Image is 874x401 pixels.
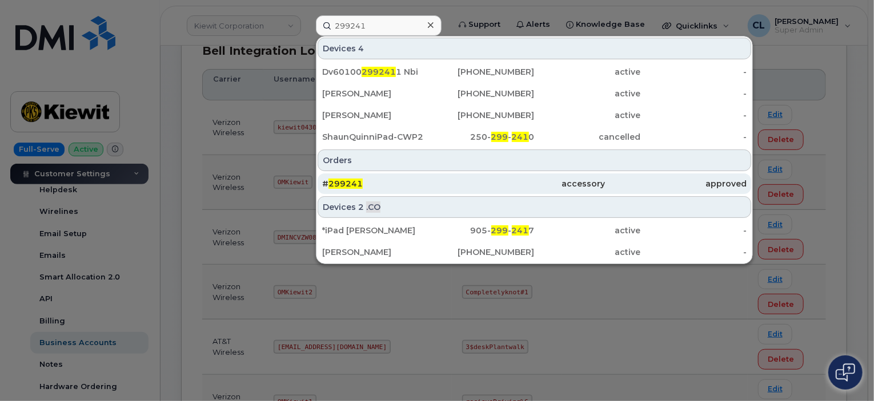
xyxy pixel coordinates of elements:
div: Orders [318,149,751,171]
div: [PHONE_NUMBER] [428,110,535,121]
span: 299241 [328,179,363,189]
span: 299241 [362,67,396,77]
span: 241 [512,225,529,236]
div: - [640,246,747,258]
div: [PHONE_NUMBER] [428,66,535,78]
div: active [535,88,641,99]
div: [PERSON_NAME] [322,110,428,121]
div: - [640,88,747,99]
a: [PERSON_NAME][PHONE_NUMBER]active- [318,83,751,104]
span: 241 [512,132,529,142]
div: *iPad [PERSON_NAME] [322,225,428,236]
div: active [535,66,641,78]
div: cancelled [535,131,641,143]
div: Devices [318,38,751,59]
a: #299241accessoryapproved [318,173,751,194]
img: Open chat [836,363,855,382]
div: 905- - 7 [428,225,535,236]
div: accessory [464,178,606,189]
div: [PHONE_NUMBER] [428,88,535,99]
a: Dv601002992411 Nbi[PHONE_NUMBER]active- [318,62,751,82]
span: 4 [358,43,364,54]
div: - [640,131,747,143]
div: [PERSON_NAME] [322,88,428,99]
div: - [640,110,747,121]
span: .CO [366,201,380,213]
a: *iPad [PERSON_NAME]905-299-2417active- [318,220,751,241]
div: [PERSON_NAME] [322,246,428,258]
span: 299 [491,132,508,142]
div: ShaunQuinniPad-CWP2 [322,131,428,143]
input: Find something... [316,15,442,36]
a: ShaunQuinniPad-CWP2250-299-2410cancelled- [318,127,751,147]
div: Dv60100 1 Nbi [322,66,428,78]
div: 250- - 0 [428,131,535,143]
a: [PERSON_NAME][PHONE_NUMBER]active- [318,242,751,262]
div: - [640,66,747,78]
div: [PHONE_NUMBER] [428,246,535,258]
a: [PERSON_NAME][PHONE_NUMBER]active- [318,105,751,125]
div: active [535,110,641,121]
div: # [322,178,464,189]
span: 299 [491,225,508,236]
div: - [640,225,747,236]
div: active [535,225,641,236]
div: active [535,246,641,258]
div: Devices [318,196,751,218]
div: approved [605,178,747,189]
span: 2 [358,201,364,213]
